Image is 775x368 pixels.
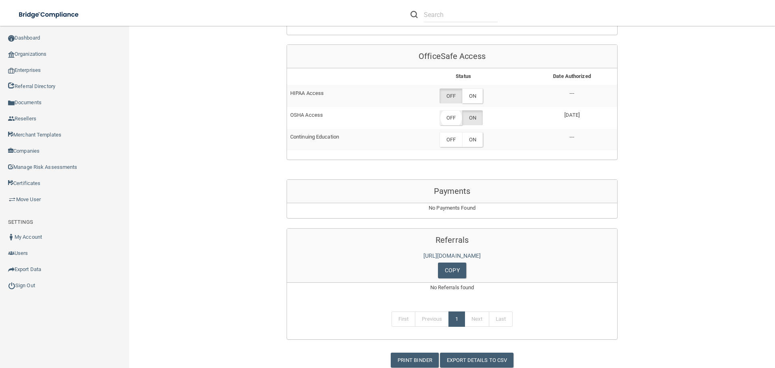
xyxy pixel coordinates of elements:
[8,116,15,122] img: ic_reseller.de258add.png
[8,100,15,106] img: icon-documents.8dae5593.png
[424,7,498,22] input: Search
[287,180,617,203] div: Payments
[8,250,15,257] img: icon-users.e205127d.png
[530,88,614,98] p: ---
[287,129,400,150] td: Continuing Education
[448,311,465,327] a: 1
[635,311,765,343] iframe: Drift Widget Chat Controller
[391,353,439,368] a: Print Binder
[423,252,481,259] a: [URL][DOMAIN_NAME]
[462,88,483,103] label: ON
[400,68,527,85] th: Status
[440,88,462,103] label: OFF
[392,311,416,327] a: First
[530,110,614,120] p: [DATE]
[12,6,86,23] img: bridge_compliance_login_screen.278c3ca4.svg
[527,68,617,85] th: Date Authorized
[8,68,15,74] img: enterprise.0d942306.png
[462,132,483,147] label: ON
[8,282,15,289] img: ic_power_dark.7ecde6b1.png
[530,132,614,142] p: ---
[462,110,483,125] label: ON
[287,283,617,302] div: No Referrals found
[287,203,617,213] p: No Payments Found
[440,353,513,368] a: Export Details to CSV
[8,35,15,42] img: ic_dashboard_dark.d01f4a41.png
[8,234,15,240] img: ic_user_dark.df1a06c3.png
[489,311,513,327] a: Last
[8,196,16,204] img: briefcase.64adab9b.png
[440,110,462,125] label: OFF
[287,85,400,107] td: HIPAA Access
[287,45,617,68] div: OfficeSafe Access
[436,235,469,245] span: Referrals
[465,311,489,327] a: Next
[415,311,449,327] a: Previous
[411,11,418,18] img: ic-search.3b580494.png
[440,132,462,147] label: OFF
[287,107,400,129] td: OSHA Access
[438,263,466,278] a: Copy
[8,51,15,58] img: organization-icon.f8decf85.png
[8,266,15,273] img: icon-export.b9366987.png
[8,217,33,227] label: SETTINGS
